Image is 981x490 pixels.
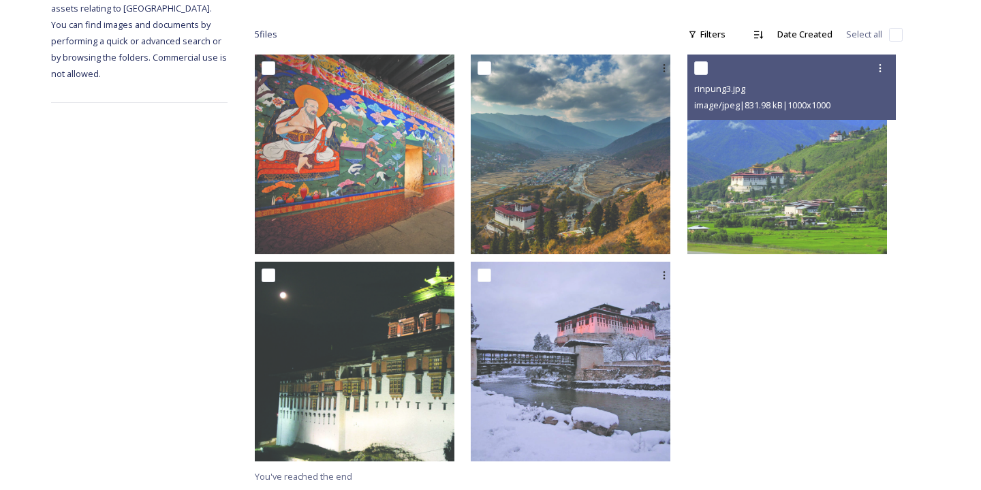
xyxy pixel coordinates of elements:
img: rinpung4.jpg [471,55,670,254]
img: rinpung5.jpg [255,55,454,254]
span: 5 file s [255,28,277,41]
span: Select all [846,28,882,41]
span: rinpung3.jpg [694,82,745,95]
img: rinpung3.jpg [687,55,887,254]
img: rinpung1.jpg [471,262,670,461]
span: You've reached the end [255,470,352,483]
span: image/jpeg | 831.98 kB | 1000 x 1000 [694,99,830,111]
img: rinpung2.jpg [255,262,454,461]
div: Date Created [770,21,839,48]
div: Filters [681,21,732,48]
